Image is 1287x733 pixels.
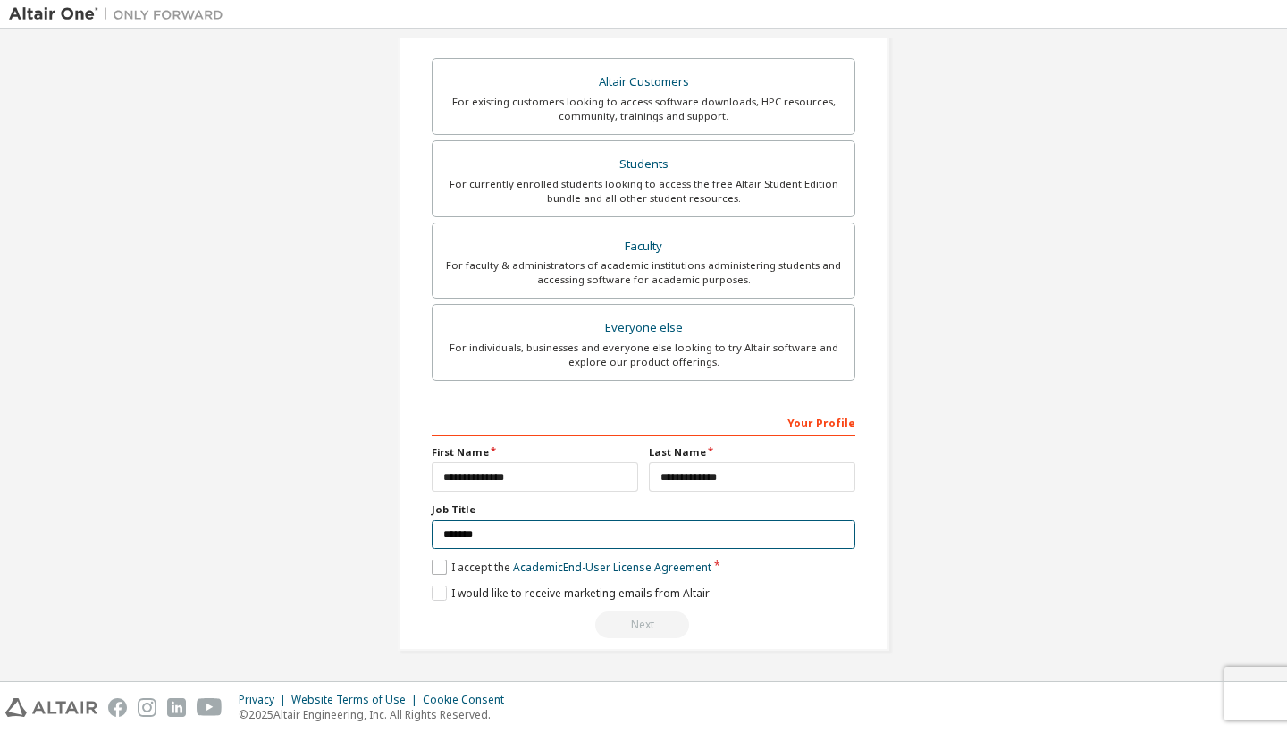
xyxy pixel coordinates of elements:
div: Cookie Consent [423,693,515,707]
img: instagram.svg [138,698,156,717]
div: Website Terms of Use [291,693,423,707]
div: Students [443,152,844,177]
label: Job Title [432,502,855,517]
img: Altair One [9,5,232,23]
div: Read and acccept EULA to continue [432,611,855,638]
img: youtube.svg [197,698,223,717]
label: I accept the [432,560,711,575]
div: Everyone else [443,316,844,341]
div: For individuals, businesses and everyone else looking to try Altair software and explore our prod... [443,341,844,369]
div: For faculty & administrators of academic institutions administering students and accessing softwa... [443,258,844,287]
a: Academic End-User License Agreement [513,560,711,575]
img: altair_logo.svg [5,698,97,717]
img: linkedin.svg [167,698,186,717]
div: For existing customers looking to access software downloads, HPC resources, community, trainings ... [443,95,844,123]
label: First Name [432,445,638,459]
div: Altair Customers [443,70,844,95]
img: facebook.svg [108,698,127,717]
p: © 2025 Altair Engineering, Inc. All Rights Reserved. [239,707,515,722]
label: Last Name [649,445,855,459]
div: Faculty [443,234,844,259]
label: I would like to receive marketing emails from Altair [432,586,710,601]
div: For currently enrolled students looking to access the free Altair Student Edition bundle and all ... [443,177,844,206]
div: Privacy [239,693,291,707]
div: Your Profile [432,408,855,436]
